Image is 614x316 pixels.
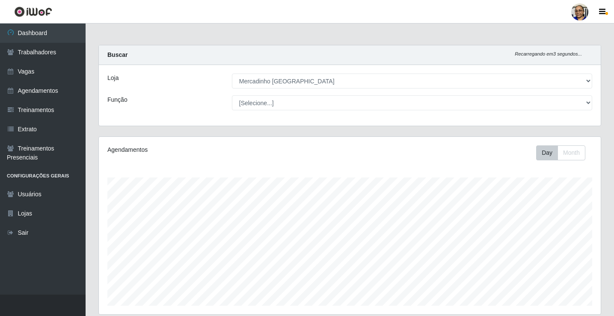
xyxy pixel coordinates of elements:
button: Day [536,145,558,160]
div: First group [536,145,585,160]
div: Agendamentos [107,145,302,154]
img: CoreUI Logo [14,6,52,17]
label: Função [107,95,128,104]
label: Loja [107,74,119,83]
strong: Buscar [107,51,128,58]
i: Recarregando em 3 segundos... [515,51,582,56]
button: Month [558,145,585,160]
div: Toolbar with button groups [536,145,592,160]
